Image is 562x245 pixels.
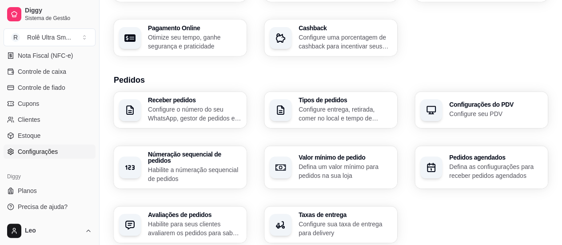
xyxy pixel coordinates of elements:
[4,129,96,143] a: Estoque
[415,146,548,189] button: Pedidos agendadosDefina as confiugurações para receber pedidos agendados
[148,212,241,218] h3: Avaliações de pedidos
[18,131,40,140] span: Estoque
[4,80,96,95] a: Controle de fiado
[18,51,73,60] span: Nota Fiscal (NFC-e)
[148,165,241,183] p: Habilite a númeração sequencial de pedidos
[415,92,548,128] button: Configurações do PDVConfigure seu PDV
[299,25,392,31] h3: Cashback
[114,206,247,243] button: Avaliações de pedidosHabilite para seus clientes avaliarem os pedidos para saber como está o feed...
[299,154,392,161] h3: Valor mínimo de pedido
[4,220,96,241] button: Leo
[114,74,548,86] h3: Pedidos
[299,105,392,123] p: Configure entrega, retirada, comer no local e tempo de entrega e de retirada
[18,67,66,76] span: Controle de caixa
[148,151,241,164] h3: Númeração sequencial de pedidos
[18,202,68,211] span: Precisa de ajuda?
[4,4,96,25] a: DiggySistema de Gestão
[148,105,241,123] p: Configure o número do seu WhatsApp, gestor de pedidos e outros
[18,186,37,195] span: Planos
[25,227,81,235] span: Leo
[4,145,96,159] a: Configurações
[4,112,96,127] a: Clientes
[449,154,542,161] h3: Pedidos agendados
[264,92,397,128] button: Tipos de pedidosConfigure entrega, retirada, comer no local e tempo de entrega e de retirada
[264,146,397,189] button: Valor mínimo de pedidoDefina um valor mínimo para pedidos na sua loja
[148,97,241,103] h3: Receber pedidos
[4,184,96,198] a: Planos
[148,220,241,237] p: Habilite para seus clientes avaliarem os pedidos para saber como está o feedback da sua loja
[449,109,542,118] p: Configure seu PDV
[4,169,96,184] div: Diggy
[25,15,92,22] span: Sistema de Gestão
[299,97,392,103] h3: Tipos de pedidos
[264,20,397,56] button: CashbackConfigure uma porcentagem de cashback para incentivar seus clientes a comprarem em sua loja
[264,206,397,243] button: Taxas de entregaConfigure sua taxa de entrega para delivery
[4,200,96,214] a: Precisa de ajuda?
[18,115,40,124] span: Clientes
[4,64,96,79] a: Controle de caixa
[114,20,247,56] button: Pagamento OnlineOtimize seu tempo, ganhe segurança e praticidade
[449,101,542,108] h3: Configurações do PDV
[4,96,96,111] a: Cupons
[114,92,247,128] button: Receber pedidosConfigure o número do seu WhatsApp, gestor de pedidos e outros
[25,7,92,15] span: Diggy
[18,99,39,108] span: Cupons
[299,33,392,51] p: Configure uma porcentagem de cashback para incentivar seus clientes a comprarem em sua loja
[299,212,392,218] h3: Taxas de entrega
[449,162,542,180] p: Defina as confiugurações para receber pedidos agendados
[148,25,241,31] h3: Pagamento Online
[18,83,65,92] span: Controle de fiado
[18,147,58,156] span: Configurações
[4,28,96,46] button: Select a team
[11,33,20,42] span: R
[4,48,96,63] a: Nota Fiscal (NFC-e)
[299,162,392,180] p: Defina um valor mínimo para pedidos na sua loja
[148,33,241,51] p: Otimize seu tempo, ganhe segurança e praticidade
[299,220,392,237] p: Configure sua taxa de entrega para delivery
[114,146,247,189] button: Númeração sequencial de pedidosHabilite a númeração sequencial de pedidos
[27,33,71,42] div: Rolê Ultra Sm ...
